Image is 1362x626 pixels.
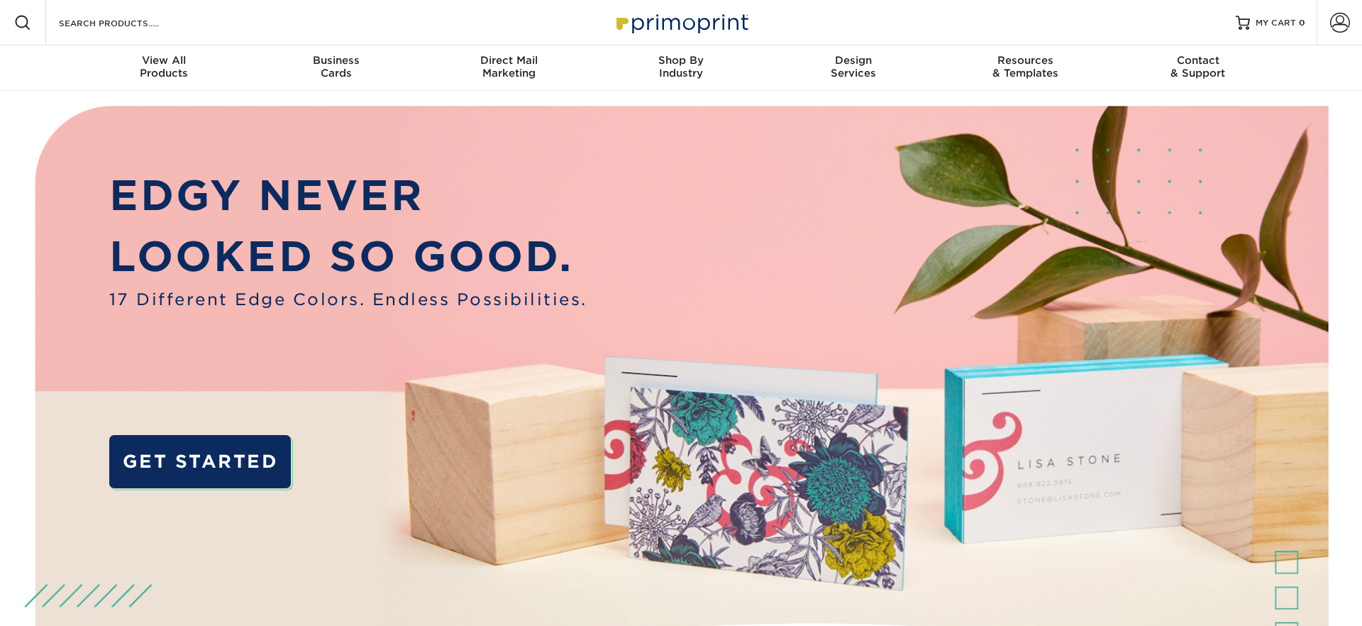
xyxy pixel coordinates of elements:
span: Contact [1112,54,1284,67]
p: LOOKED SO GOOD. [109,226,587,287]
span: 17 Different Edge Colors. Endless Possibilities. [109,287,587,312]
div: Services [767,54,939,79]
span: 0 [1299,18,1305,28]
a: Resources& Templates [939,45,1112,91]
img: Primoprint [610,7,752,38]
div: Cards [250,54,423,79]
p: EDGY NEVER [109,165,587,226]
div: & Templates [939,54,1112,79]
span: MY CART [1256,17,1296,29]
span: Direct Mail [423,54,595,67]
span: Business [250,54,423,67]
a: BusinessCards [250,45,423,91]
span: Resources [939,54,1112,67]
span: View All [78,54,250,67]
a: Shop ByIndustry [595,45,768,91]
a: Contact& Support [1112,45,1284,91]
a: View AllProducts [78,45,250,91]
input: SEARCH PRODUCTS..... [57,14,196,31]
span: Shop By [595,54,768,67]
a: Direct MailMarketing [423,45,595,91]
div: Products [78,54,250,79]
span: Design [767,54,939,67]
div: Industry [595,54,768,79]
div: & Support [1112,54,1284,79]
div: Marketing [423,54,595,79]
a: GET STARTED [109,435,292,489]
a: DesignServices [767,45,939,91]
